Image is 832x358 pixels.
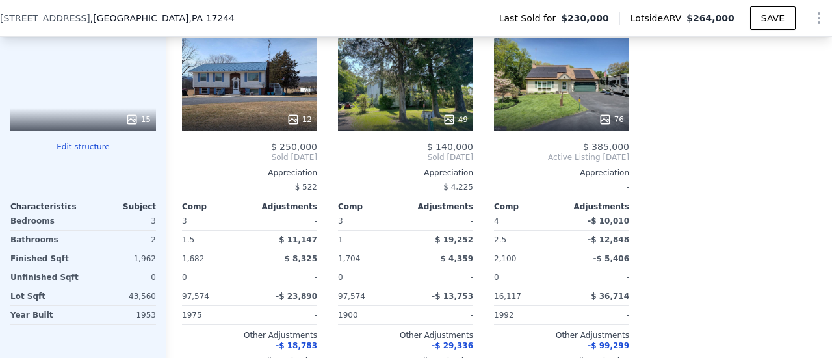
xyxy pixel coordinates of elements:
[432,341,473,350] span: -$ 29,336
[435,235,473,244] span: $ 19,252
[561,12,609,25] span: $230,000
[441,254,473,263] span: $ 4,359
[443,113,468,126] div: 49
[494,273,499,282] span: 0
[588,341,629,350] span: -$ 99,299
[10,212,81,230] div: Bedrooms
[494,292,521,301] span: 16,117
[10,249,81,268] div: Finished Sqft
[182,306,247,324] div: 1975
[494,168,629,178] div: Appreciation
[86,231,156,249] div: 2
[750,6,796,30] button: SAVE
[295,183,317,192] span: $ 522
[338,201,406,212] div: Comp
[182,168,317,178] div: Appreciation
[588,235,629,244] span: -$ 12,848
[285,254,317,263] span: $ 8,325
[182,231,247,249] div: 1.5
[432,292,473,301] span: -$ 13,753
[252,306,317,324] div: -
[10,268,81,287] div: Unfinished Sqft
[182,254,204,263] span: 1,682
[593,254,629,263] span: -$ 5,406
[494,178,629,196] div: -
[10,231,81,249] div: Bathrooms
[188,13,235,23] span: , PA 17244
[250,201,317,212] div: Adjustments
[338,152,473,162] span: Sold [DATE]
[494,201,562,212] div: Comp
[86,287,156,305] div: 43,560
[182,152,317,162] span: Sold [DATE]
[10,287,81,305] div: Lot Sqft
[494,216,499,225] span: 4
[494,152,629,162] span: Active Listing [DATE]
[583,142,629,152] span: $ 385,000
[338,231,403,249] div: 1
[406,201,473,212] div: Adjustments
[182,216,187,225] span: 3
[408,268,473,287] div: -
[338,306,403,324] div: 1900
[86,306,156,324] div: 1953
[10,306,81,324] div: Year Built
[10,142,156,152] button: Edit structure
[271,142,317,152] span: $ 250,000
[90,12,235,25] span: , [GEOGRAPHIC_DATA]
[252,268,317,287] div: -
[494,330,629,340] div: Other Adjustments
[338,254,360,263] span: 1,704
[588,216,629,225] span: -$ 10,010
[408,306,473,324] div: -
[630,12,686,25] span: Lotside ARV
[10,201,83,212] div: Characteristics
[494,306,559,324] div: 1992
[338,330,473,340] div: Other Adjustments
[564,268,629,287] div: -
[408,212,473,230] div: -
[86,212,156,230] div: 3
[125,113,151,126] div: 15
[338,292,365,301] span: 97,574
[686,13,734,23] span: $264,000
[427,142,473,152] span: $ 140,000
[252,212,317,230] div: -
[86,268,156,287] div: 0
[338,216,343,225] span: 3
[86,249,156,268] div: 1,962
[276,341,317,350] span: -$ 18,783
[276,292,317,301] span: -$ 23,890
[279,235,317,244] span: $ 11,147
[338,168,473,178] div: Appreciation
[182,292,209,301] span: 97,574
[806,5,832,31] button: Show Options
[83,201,156,212] div: Subject
[494,231,559,249] div: 2.5
[287,113,312,126] div: 12
[591,292,629,301] span: $ 36,714
[562,201,629,212] div: Adjustments
[182,273,187,282] span: 0
[182,201,250,212] div: Comp
[443,183,473,192] span: $ 4,225
[494,254,516,263] span: 2,100
[564,306,629,324] div: -
[499,12,562,25] span: Last Sold for
[599,113,624,126] div: 76
[338,273,343,282] span: 0
[182,330,317,340] div: Other Adjustments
